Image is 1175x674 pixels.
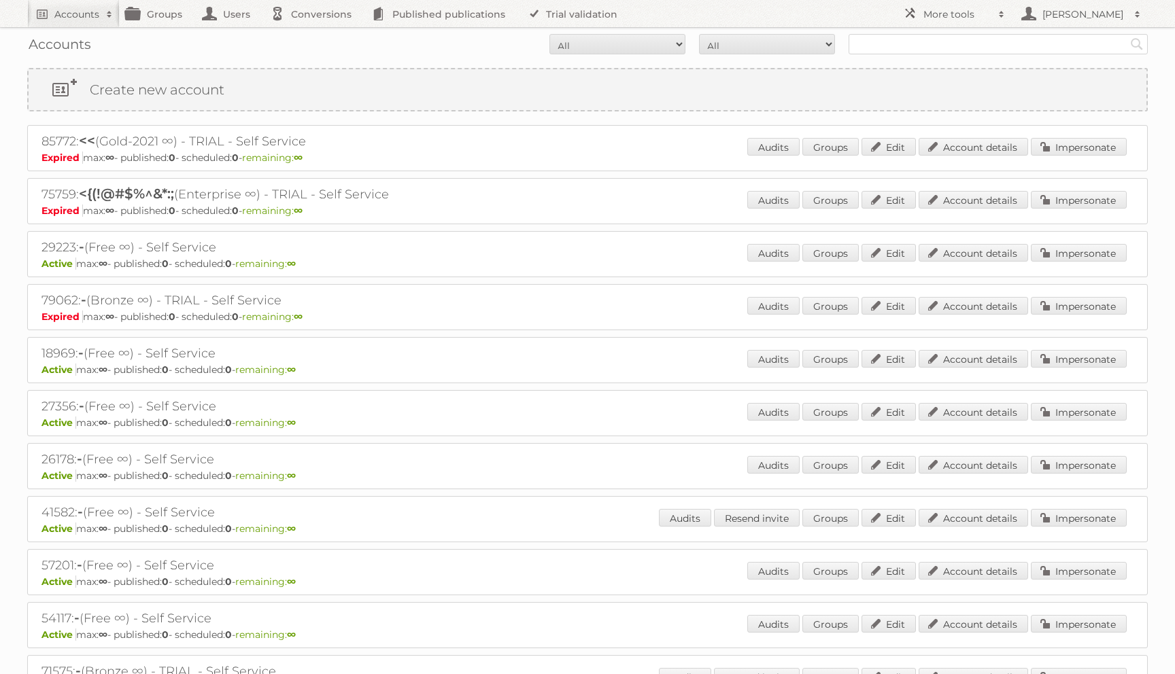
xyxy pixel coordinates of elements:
a: Account details [919,403,1028,421]
h2: 75759: (Enterprise ∞) - TRIAL - Self Service [41,185,517,203]
span: remaining: [242,311,303,323]
strong: ∞ [99,469,107,482]
strong: ∞ [287,363,296,376]
span: << [79,132,95,149]
a: Audits [747,297,800,315]
strong: ∞ [287,258,296,270]
strong: ∞ [294,152,303,164]
span: remaining: [235,469,296,482]
a: Audits [747,244,800,262]
strong: 0 [162,575,169,588]
a: Edit [862,403,916,421]
strong: ∞ [99,363,107,376]
span: Active [41,258,76,270]
strong: ∞ [287,416,296,429]
h2: 27356: (Free ∞) - Self Service [41,397,517,415]
a: Edit [862,297,916,315]
h2: More tools [923,7,991,21]
span: remaining: [235,416,296,429]
span: remaining: [235,363,296,376]
span: - [78,503,83,520]
a: Impersonate [1031,350,1127,368]
a: Account details [919,562,1028,580]
span: Active [41,628,76,641]
span: Active [41,575,76,588]
strong: 0 [232,152,239,164]
strong: ∞ [294,205,303,217]
strong: ∞ [287,469,296,482]
span: - [74,609,80,626]
a: Impersonate [1031,138,1127,156]
a: Impersonate [1031,403,1127,421]
strong: 0 [169,205,175,217]
strong: 0 [169,152,175,164]
p: max: - published: - scheduled: - [41,311,1134,323]
a: Impersonate [1031,244,1127,262]
a: Edit [862,615,916,633]
a: Groups [802,191,859,209]
span: - [79,238,84,255]
a: Groups [802,562,859,580]
span: remaining: [235,575,296,588]
a: Edit [862,138,916,156]
strong: 0 [162,628,169,641]
a: Account details [919,297,1028,315]
strong: 0 [162,522,169,535]
span: - [79,397,84,414]
p: max: - published: - scheduled: - [41,363,1134,376]
a: Groups [802,403,859,421]
a: Edit [862,509,916,527]
span: remaining: [242,152,303,164]
a: Audits [659,509,711,527]
a: Audits [747,191,800,209]
a: Edit [862,456,916,474]
a: Impersonate [1031,191,1127,209]
strong: 0 [225,363,232,376]
strong: ∞ [105,205,114,217]
span: <{(!@#$%^&*:; [79,185,174,202]
p: max: - published: - scheduled: - [41,416,1134,429]
h2: 41582: (Free ∞) - Self Service [41,503,517,521]
a: Account details [919,191,1028,209]
a: Account details [919,138,1028,156]
span: Expired [41,311,83,323]
strong: ∞ [287,575,296,588]
a: Resend invite [714,509,800,527]
p: max: - published: - scheduled: - [41,469,1134,482]
p: max: - published: - scheduled: - [41,575,1134,588]
span: - [77,556,82,573]
strong: 0 [225,469,232,482]
a: Impersonate [1031,509,1127,527]
span: remaining: [235,628,296,641]
h2: 57201: (Free ∞) - Self Service [41,556,517,574]
a: Account details [919,244,1028,262]
strong: ∞ [287,628,296,641]
span: remaining: [235,522,296,535]
a: Groups [802,350,859,368]
h2: 79062: (Bronze ∞) - TRIAL - Self Service [41,291,517,309]
p: max: - published: - scheduled: - [41,258,1134,270]
strong: ∞ [294,311,303,323]
h2: 29223: (Free ∞) - Self Service [41,238,517,256]
span: Active [41,416,76,429]
a: Account details [919,615,1028,633]
a: Audits [747,562,800,580]
input: Search [1127,34,1147,54]
span: - [77,450,82,467]
a: Edit [862,244,916,262]
a: Audits [747,350,800,368]
a: Edit [862,350,916,368]
h2: 18969: (Free ∞) - Self Service [41,344,517,362]
span: remaining: [242,205,303,217]
strong: ∞ [99,628,107,641]
a: Groups [802,297,859,315]
strong: 0 [225,522,232,535]
h2: 85772: (Gold-2021 ∞) - TRIAL - Self Service [41,132,517,150]
strong: ∞ [99,575,107,588]
p: max: - published: - scheduled: - [41,628,1134,641]
h2: [PERSON_NAME] [1039,7,1127,21]
a: Audits [747,615,800,633]
p: max: - published: - scheduled: - [41,152,1134,164]
p: max: - published: - scheduled: - [41,522,1134,535]
strong: 0 [162,258,169,270]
